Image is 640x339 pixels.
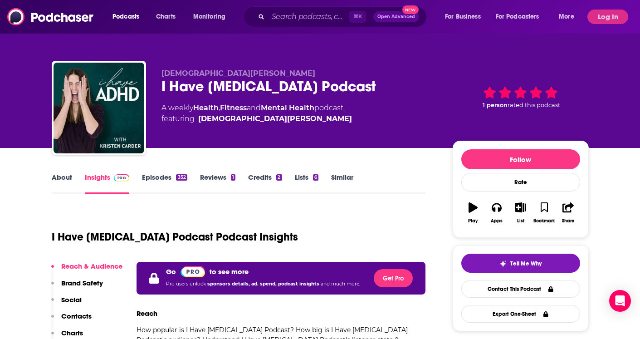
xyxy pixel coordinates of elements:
[295,173,318,194] a: Lists6
[114,174,130,182] img: Podchaser Pro
[52,230,298,244] h1: I Have [MEDICAL_DATA] Podcast Podcast Insights
[439,10,492,24] button: open menu
[181,265,205,277] a: Pro website
[276,174,282,181] div: 2
[85,173,130,194] a: InsightsPodchaser Pro
[54,63,144,153] img: I Have ADHD Podcast
[331,173,353,194] a: Similar
[161,69,315,78] span: [DEMOGRAPHIC_DATA][PERSON_NAME]
[198,113,352,124] a: [DEMOGRAPHIC_DATA][PERSON_NAME]
[508,197,532,229] button: List
[533,218,555,224] div: Bookmark
[490,10,552,24] button: open menu
[609,290,631,312] div: Open Intercom Messenger
[461,305,580,323] button: Export One-Sheet
[483,102,508,108] span: 1 person
[166,267,176,276] p: Go
[161,113,352,124] span: featuring
[556,197,580,229] button: Share
[508,102,560,108] span: rated this podcast
[485,197,508,229] button: Apps
[61,329,83,337] p: Charts
[461,173,580,192] div: Rate
[231,174,235,181] div: 1
[52,173,72,194] a: About
[61,295,82,304] p: Social
[491,218,503,224] div: Apps
[150,10,181,24] a: Charts
[373,11,419,22] button: Open AdvancedNew
[496,10,539,23] span: For Podcasters
[207,281,321,287] span: sponsors details, ad. spend, podcast insights
[461,149,580,169] button: Follow
[517,218,524,224] div: List
[533,197,556,229] button: Bookmark
[181,266,205,277] img: Podchaser Pro
[142,173,187,194] a: Episodes352
[552,10,586,24] button: open menu
[187,10,237,24] button: open menu
[161,103,352,124] div: A weekly podcast
[461,197,485,229] button: Play
[349,11,366,23] span: ⌘ K
[510,260,542,267] span: Tell Me Why
[402,5,419,14] span: New
[51,295,82,312] button: Social
[499,260,507,267] img: tell me why sparkle
[377,15,415,19] span: Open Advanced
[268,10,349,24] input: Search podcasts, credits, & more...
[61,312,92,320] p: Contacts
[374,269,413,287] button: Get Pro
[7,8,94,25] img: Podchaser - Follow, Share and Rate Podcasts
[445,10,481,23] span: For Business
[461,280,580,298] a: Contact This Podcast
[247,103,261,112] span: and
[156,10,176,23] span: Charts
[112,10,139,23] span: Podcasts
[51,312,92,329] button: Contacts
[61,279,103,287] p: Brand Safety
[51,262,122,279] button: Reach & Audience
[461,254,580,273] button: tell me why sparkleTell Me Why
[210,267,249,276] p: to see more
[200,173,235,194] a: Reviews1
[220,103,247,112] a: Fitness
[176,174,187,181] div: 352
[51,279,103,295] button: Brand Safety
[261,103,314,112] a: Mental Health
[313,174,318,181] div: 6
[166,277,360,291] p: Pro users unlock and much more.
[193,10,225,23] span: Monitoring
[219,103,220,112] span: ,
[587,10,628,24] button: Log In
[248,173,282,194] a: Credits2
[193,103,219,112] a: Health
[468,218,478,224] div: Play
[61,262,122,270] p: Reach & Audience
[106,10,151,24] button: open menu
[137,309,157,318] h3: Reach
[252,6,435,27] div: Search podcasts, credits, & more...
[453,69,589,125] div: 1 personrated this podcast
[559,10,574,23] span: More
[562,218,574,224] div: Share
